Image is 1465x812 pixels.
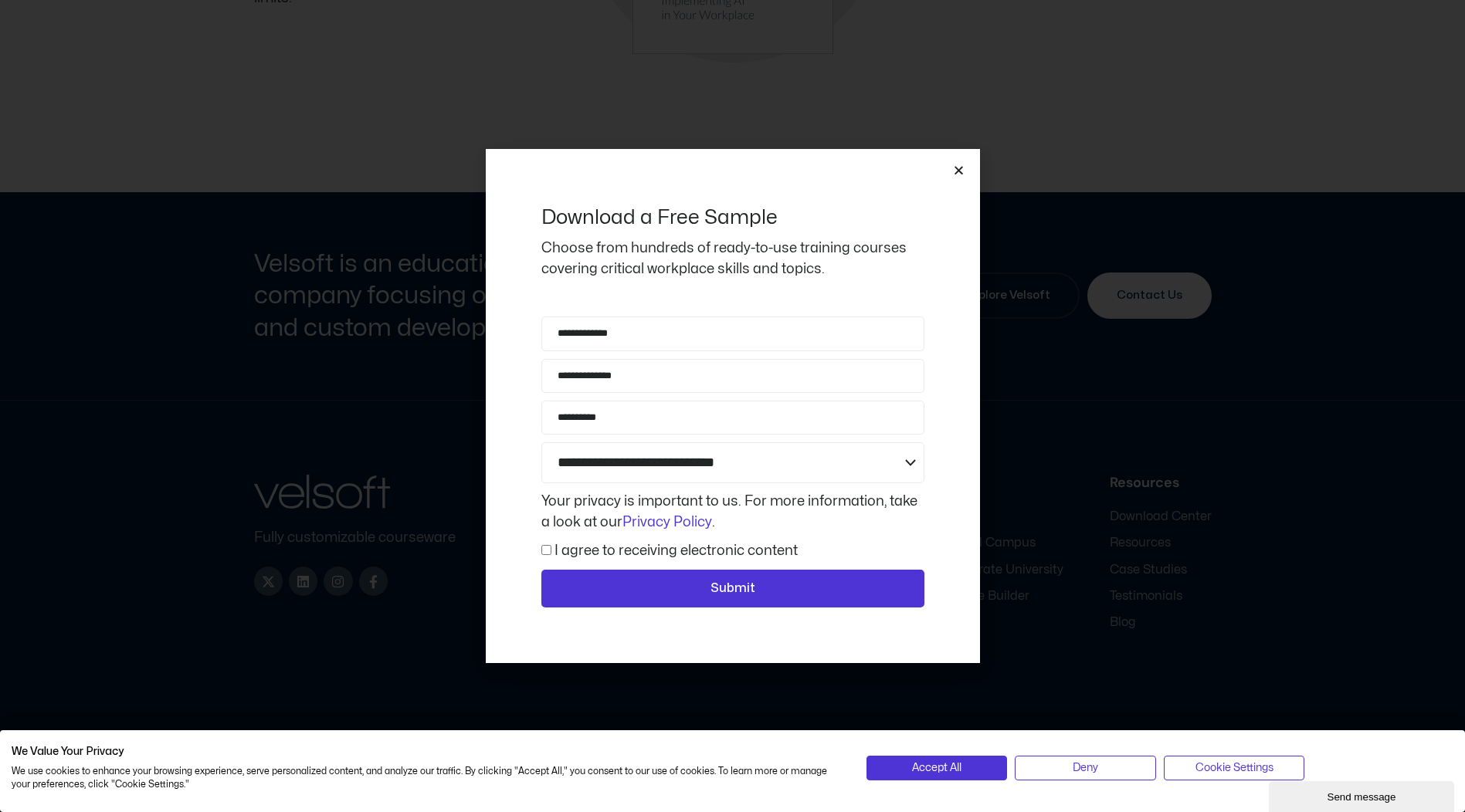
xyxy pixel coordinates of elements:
[1073,760,1098,776] span: Deny
[866,756,1008,780] button: Accept all cookies
[541,238,924,279] p: Choose from hundreds of ready-to-use training courses covering critical workplace skills and topics.
[710,579,755,599] span: Submit
[1269,778,1457,812] iframe: chat widget
[541,570,924,608] button: Submit
[12,765,843,791] p: We use cookies to enhance your browsing experience, serve personalized content, and analyze our t...
[541,205,924,231] h2: Download a Free Sample
[554,544,798,557] label: I agree to receiving electronic content
[622,516,712,529] a: Privacy Policy
[953,164,965,176] a: Close
[1164,756,1305,780] button: Adjust cookie preferences
[1195,760,1273,776] span: Cookie Settings
[912,760,961,776] span: Accept All
[538,491,928,533] div: Your privacy is important to us. For more information, take a look at our .
[1015,756,1156,780] button: Deny all cookies
[12,745,843,759] h2: We Value Your Privacy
